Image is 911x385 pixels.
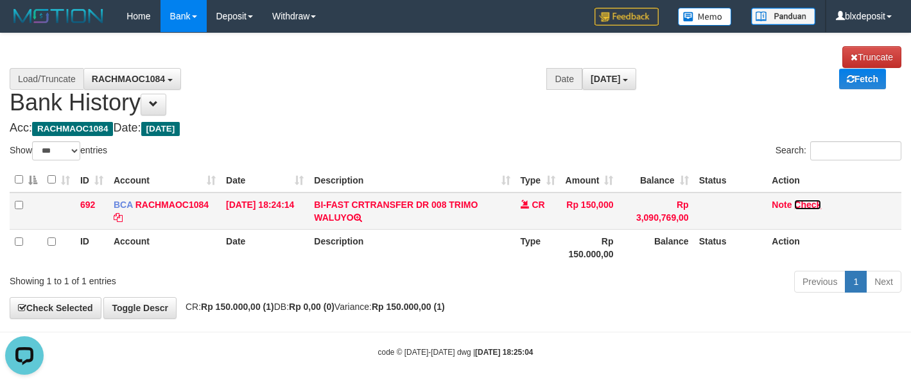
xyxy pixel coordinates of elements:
span: RACHMAOC1084 [92,74,165,84]
a: Check [794,200,821,210]
th: Type: activate to sort column ascending [516,167,560,193]
th: Status [694,167,767,193]
strong: [DATE] 18:25:04 [475,348,533,357]
a: Fetch [839,69,886,89]
div: Load/Truncate [10,68,83,90]
span: BCA [114,200,133,210]
span: RACHMAOC1084 [32,122,113,136]
a: Truncate [842,46,901,68]
td: Rp 150,000 [560,193,619,230]
td: [DATE] 18:24:14 [221,193,309,230]
th: Account [108,229,221,266]
th: Account: activate to sort column ascending [108,167,221,193]
a: Previous [794,271,846,293]
span: [DATE] [591,74,620,84]
span: CR [532,200,544,210]
th: : activate to sort column ascending [42,167,75,193]
label: Search: [776,141,901,160]
strong: Rp 150.000,00 (1) [201,302,274,312]
h4: Acc: Date: [10,122,901,135]
th: Balance: activate to sort column ascending [618,167,693,193]
a: RACHMAOC1084 [135,200,209,210]
a: Toggle Descr [103,297,177,319]
a: Next [866,271,901,293]
select: Showentries [32,141,80,160]
div: Date [546,68,582,90]
a: Check Selected [10,297,101,319]
td: BI-FAST CRTRANSFER DR 008 TRIMO WALUYO [309,193,515,230]
label: Show entries [10,141,107,160]
a: 1 [845,271,867,293]
th: ID: activate to sort column ascending [75,167,108,193]
th: Action [767,167,901,193]
th: Description: activate to sort column ascending [309,167,515,193]
img: Button%20Memo.svg [678,8,732,26]
input: Search: [810,141,901,160]
th: Balance [618,229,693,266]
th: Description [309,229,515,266]
button: Open LiveChat chat widget [5,5,44,44]
th: Rp 150.000,00 [560,229,619,266]
th: Status [694,229,767,266]
span: CR: DB: Variance: [179,302,445,312]
strong: Rp 150.000,00 (1) [372,302,445,312]
th: : activate to sort column descending [10,167,42,193]
strong: Rp 0,00 (0) [289,302,334,312]
a: Note [772,200,792,210]
th: Action [767,229,901,266]
span: 692 [80,200,95,210]
button: RACHMAOC1084 [83,68,181,90]
small: code © [DATE]-[DATE] dwg | [378,348,534,357]
a: Copy RACHMAOC1084 to clipboard [114,212,123,223]
th: Date [221,229,309,266]
td: Rp 3,090,769,00 [618,193,693,230]
th: Date: activate to sort column ascending [221,167,309,193]
button: [DATE] [582,68,636,90]
img: panduan.png [751,8,815,25]
img: Feedback.jpg [594,8,659,26]
div: Showing 1 to 1 of 1 entries [10,269,370,287]
h1: Bank History [10,46,901,116]
th: ID [75,229,108,266]
img: MOTION_logo.png [10,6,107,26]
span: [DATE] [141,122,180,136]
th: Type [516,229,560,266]
th: Amount: activate to sort column ascending [560,167,619,193]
